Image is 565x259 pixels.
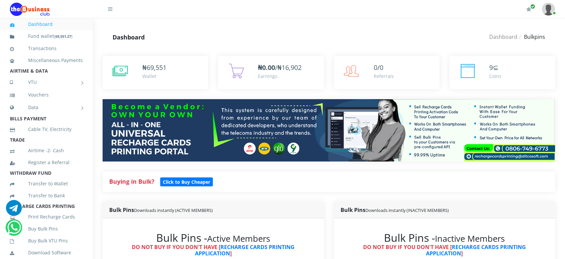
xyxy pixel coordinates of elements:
small: Active Members [207,233,270,244]
a: Dashboard [489,33,517,40]
a: Miscellaneous Payments [10,53,83,68]
div: ⊆ [489,63,501,73]
small: Inactive Members [435,233,505,244]
li: Bulkpins [517,33,545,41]
strong: DO NOT BUY IF YOU DON'T HAVE [ ] [132,243,295,257]
a: Cable TV, Electricity [10,122,83,137]
a: Dashboard [10,17,83,32]
a: 0/0 Referrals [334,56,440,89]
a: Transfer to Bank [10,188,83,203]
a: Transfer to Wallet [10,176,83,191]
img: User [542,3,555,16]
a: Buy Bulk VTU Pins [10,233,83,248]
div: ₦ [142,63,166,73]
small: Downloads instantly (ACTIVE MEMBERS) [134,207,213,213]
strong: Buying in Bulk? [109,177,154,185]
span: 0/0 [374,63,383,72]
small: [ ] [54,34,72,39]
a: ₦0.00/₦16,902 Earnings [218,56,324,89]
span: 69,551 [147,63,166,72]
a: ₦69,551 Wallet [103,56,208,89]
a: Data [10,99,83,116]
a: Fund wallet[69,551.27] [10,29,83,44]
img: multitenant_rcp.png [103,99,555,162]
strong: Bulk Pins [341,206,449,214]
b: Click to Buy Cheaper [163,179,210,185]
div: Coins [489,73,501,80]
b: 69,551.27 [55,34,71,39]
strong: DO NOT BUY IF YOU DON'T HAVE [ ] [363,243,526,257]
a: RECHARGE CARDS PRINTING APPLICATION [195,243,295,257]
a: Print Recharge Cards [10,209,83,225]
a: RECHARGE CARDS PRINTING APPLICATION [426,243,526,257]
a: Airtime -2- Cash [10,143,83,158]
a: Chat for support [6,205,22,216]
h2: Bulk Pins - [347,231,542,244]
a: Register a Referral [10,155,83,170]
a: Transactions [10,41,83,56]
span: 9 [489,63,493,72]
i: Renew/Upgrade Subscription [526,7,531,12]
h2: Bulk Pins - [116,231,311,244]
a: Click to Buy Cheaper [160,177,213,185]
a: Chat for support [7,225,21,235]
div: Referrals [374,73,394,80]
div: Earnings [258,73,302,80]
span: Renew/Upgrade Subscription [530,4,535,9]
small: Downloads instantly (INACTIVE MEMBERS) [365,207,449,213]
a: Buy Bulk Pins [10,221,83,236]
strong: Dashboard [113,33,145,41]
a: Vouchers [10,87,83,102]
a: VTU [10,74,83,91]
div: Wallet [142,73,166,80]
img: Logo [10,3,50,16]
span: /₦16,902 [258,63,302,72]
b: ₦0.00 [258,63,275,72]
strong: Bulk Pins [109,206,213,214]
